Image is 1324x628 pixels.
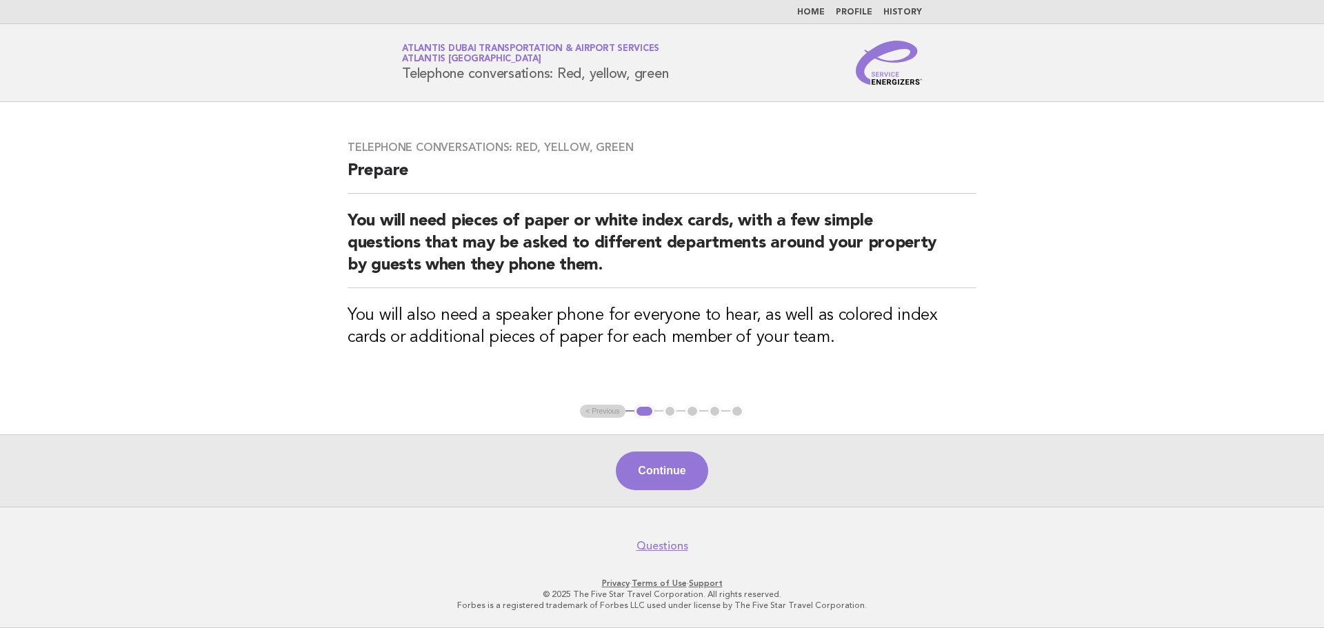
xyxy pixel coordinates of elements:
a: Atlantis Dubai Transportation & Airport ServicesAtlantis [GEOGRAPHIC_DATA] [402,44,659,63]
button: Continue [616,452,708,490]
p: · · [240,578,1084,589]
h3: You will also need a speaker phone for everyone to hear, as well as colored index cards or additi... [348,305,976,349]
a: Questions [636,539,688,553]
p: Forbes is a registered trademark of Forbes LLC used under license by The Five Star Travel Corpora... [240,600,1084,611]
a: Terms of Use [632,578,687,588]
h2: Prepare [348,160,976,194]
a: Home [797,8,825,17]
p: © 2025 The Five Star Travel Corporation. All rights reserved. [240,589,1084,600]
img: Service Energizers [856,41,922,85]
h1: Telephone conversations: Red, yellow, green [402,45,668,81]
a: Profile [836,8,872,17]
a: Privacy [602,578,630,588]
h2: You will need pieces of paper or white index cards, with a few simple questions that may be asked... [348,210,976,288]
a: Support [689,578,723,588]
h3: Telephone conversations: Red, yellow, green [348,141,976,154]
a: History [883,8,922,17]
span: Atlantis [GEOGRAPHIC_DATA] [402,55,541,64]
button: 1 [634,405,654,418]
